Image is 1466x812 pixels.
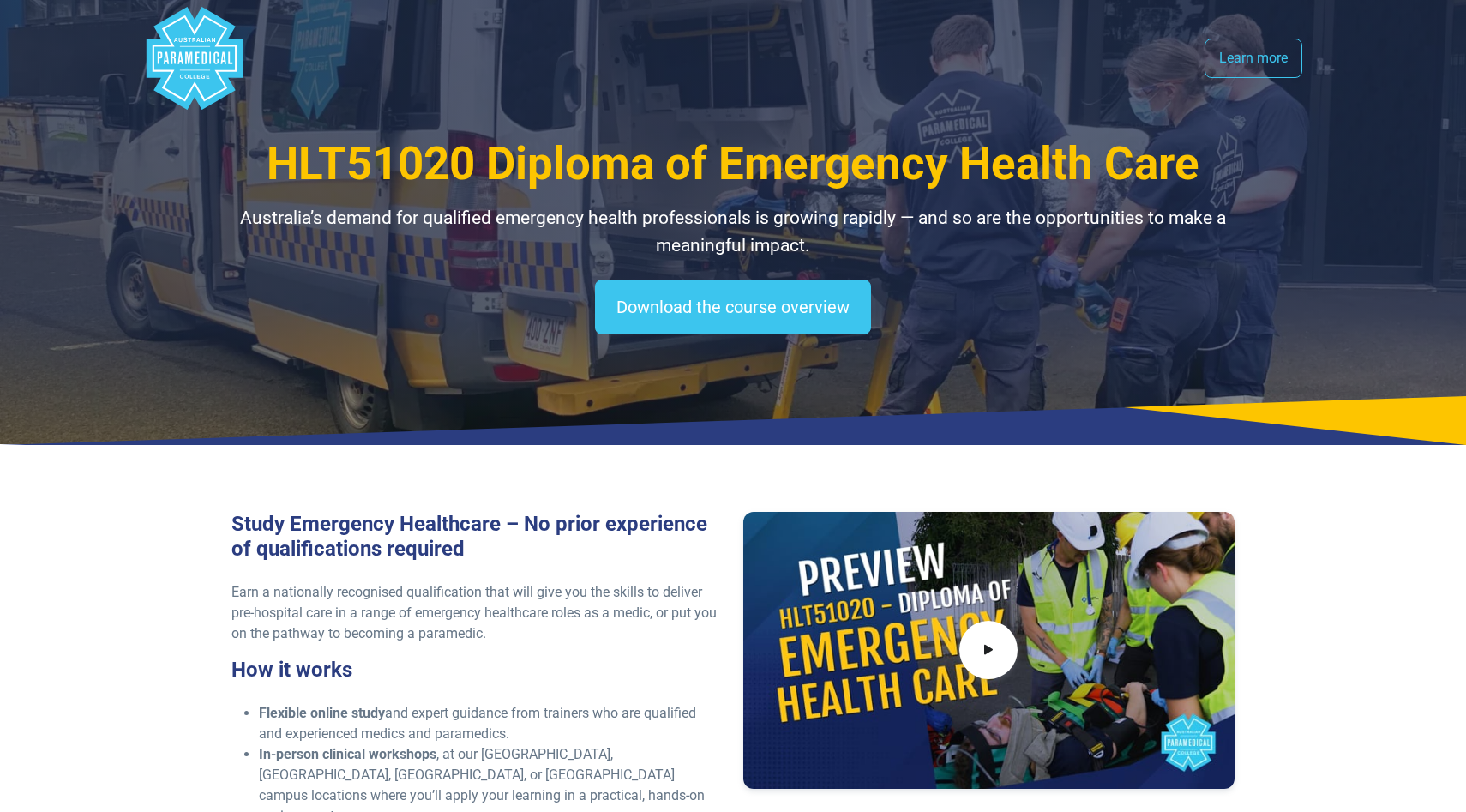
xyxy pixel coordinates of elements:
a: Learn more [1205,39,1302,78]
strong: In-person clinical workshops [259,746,436,762]
p: Australia’s demand for qualified emergency health professionals is growing rapidly — and so are t... [231,205,1235,259]
li: and expert guidance from trainers who are qualified and experienced medics and paramedics. [259,703,723,744]
div: Australian Paramedical College [143,7,246,110]
strong: Flexible online study [259,705,385,721]
h3: How it works [231,658,723,683]
h3: Study Emergency Healthcare – No prior experience of qualifications required [231,512,723,562]
span: HLT51020 Diploma of Emergency Health Care [267,137,1199,190]
p: Earn a nationally recognised qualification that will give you the skills to deliver pre-hospital ... [231,582,723,644]
a: Download the course overview [595,280,871,334]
